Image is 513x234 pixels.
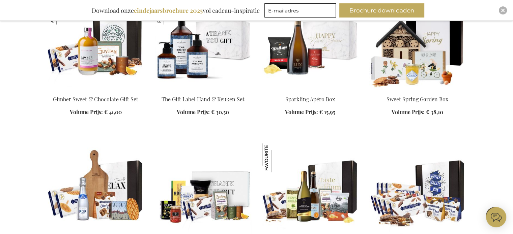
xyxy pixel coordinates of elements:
[134,6,203,14] b: eindejaarsbrochure 2025
[70,108,122,116] a: Volume Prijs: € 41,00
[89,3,263,18] div: Download onze vol cadeau-inspiratie
[285,96,335,103] a: Sparkling Apéro Box
[104,108,122,115] span: € 41,00
[319,108,335,115] span: € 15,95
[262,143,291,172] img: Taste Of Belgium Gift Set
[48,87,144,94] a: Gimber Sweet & Chocolate Gift Set Gimber Sweet & Chocolate Gift Set
[262,87,359,94] a: Sparkling Apero Box
[392,108,443,116] a: Volume Prijs: € 38,10
[264,3,336,18] input: E-mailadres
[264,3,338,20] form: marketing offers and promotions
[177,108,229,116] a: Volume Prijs: € 30,50
[155,87,251,94] a: The Gift Label Hand & Kitchen Set The Gift Label Hand & Keuken Set
[211,108,229,115] span: € 30,50
[162,96,245,103] a: The Gift Label Hand & Keuken Set
[285,108,318,115] span: Volume Prijs:
[53,96,138,103] a: Gimber Sweet & Chocolate Gift Set
[501,8,505,12] img: Close
[339,3,424,18] button: Brochure downloaden
[387,96,448,103] a: Sweet Spring Garden Box
[486,207,506,227] iframe: belco-activator-frame
[177,108,210,115] span: Volume Prijs:
[70,108,103,115] span: Volume Prijs:
[426,108,443,115] span: € 38,10
[499,6,507,14] div: Close
[392,108,425,115] span: Volume Prijs:
[369,87,466,94] a: Sweet Spring Garden Box
[285,108,335,116] a: Volume Prijs: € 15,95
